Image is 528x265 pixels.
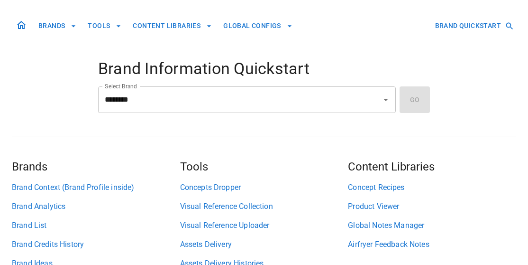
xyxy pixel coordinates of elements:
[129,17,216,35] button: CONTENT LIBRARIES
[180,182,348,193] a: Concepts Dropper
[348,182,516,193] a: Concept Recipes
[219,17,296,35] button: GLOBAL CONFIGS
[348,239,516,250] a: Airfryer Feedback Notes
[348,220,516,231] a: Global Notes Manager
[12,182,180,193] a: Brand Context (Brand Profile inside)
[12,220,180,231] a: Brand List
[180,201,348,212] a: Visual Reference Collection
[84,17,125,35] button: TOOLS
[180,220,348,231] a: Visual Reference Uploader
[12,239,180,250] a: Brand Credits History
[180,159,348,174] h5: Tools
[98,59,430,79] h4: Brand Information Quickstart
[348,201,516,212] a: Product Viewer
[348,159,516,174] h5: Content Libraries
[105,82,137,90] label: Select Brand
[35,17,80,35] button: BRANDS
[12,159,180,174] h5: Brands
[12,201,180,212] a: Brand Analytics
[431,17,516,35] button: BRAND QUICKSTART
[180,239,348,250] a: Assets Delivery
[379,93,392,106] button: Open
